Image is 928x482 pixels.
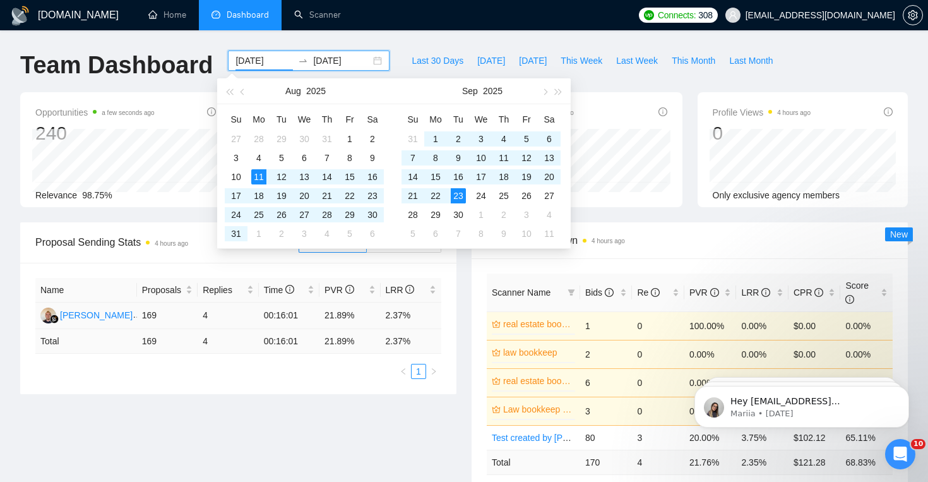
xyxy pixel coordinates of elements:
td: 0 [632,397,684,425]
span: New [890,229,908,239]
li: 1 [411,364,426,379]
span: -- [559,190,565,200]
img: gigradar-bm.png [50,315,59,323]
td: 170 [580,450,633,474]
span: LRR [741,287,770,298]
td: $0.00 [788,311,841,340]
iframe: Intercom live chat [885,439,915,469]
button: Last Month [722,51,780,71]
td: 4 [198,303,258,329]
span: Profile Views [713,105,811,120]
a: searchScanner [294,9,341,20]
span: By manager [309,238,356,248]
td: 1 [580,311,633,340]
time: 4 hours ago [540,109,574,116]
td: 21.89% [319,303,380,329]
time: 4 hours ago [777,109,811,116]
td: 0 [632,311,684,340]
img: upwork-logo.png [644,10,654,20]
span: 10 [911,439,925,449]
span: swap-right [298,56,308,66]
span: info-circle [845,295,854,304]
a: homeHome [148,9,186,20]
a: 1 [412,365,425,378]
span: Only exclusive agency members [713,190,840,200]
td: 0 [632,368,684,397]
td: $ 121.28 [788,450,841,474]
span: CPR [794,287,823,298]
span: info-circle [651,288,660,297]
td: 169 [137,329,198,354]
a: AS[PERSON_NAME] [40,310,133,320]
input: Start date [235,54,293,68]
td: 2 [580,340,633,368]
span: filter [565,283,578,302]
span: crown [492,348,501,357]
span: info-circle [432,107,441,116]
td: 3 [580,397,633,425]
td: 2.37% [381,303,442,329]
button: This Month [665,51,722,71]
span: This Week [561,54,602,68]
button: [DATE] [470,51,512,71]
time: 4 hours ago [155,240,188,247]
td: 0.00% [684,340,737,368]
td: 0.00% [840,340,893,368]
a: real estate bookkeep [503,374,573,388]
span: right [430,368,437,375]
a: real estate bookkeep US only [503,317,573,331]
span: info-circle [207,107,216,116]
span: 98.75% [82,190,112,200]
span: info-circle [405,285,414,294]
span: Proposals [261,105,348,120]
button: Last Week [609,51,665,71]
span: PVR [689,287,719,298]
td: 0.00% [736,340,788,368]
span: Scanner Breakdown [487,232,893,248]
time: a few seconds ago [102,109,154,116]
span: Last Month [729,54,773,68]
td: 21.76 % [684,450,737,474]
img: AS [40,308,56,323]
span: Replies [203,283,244,297]
span: Connects: [658,8,696,22]
input: End date [313,54,371,68]
td: 2.35 % [736,450,788,474]
button: right [426,364,441,379]
span: Re [637,287,660,298]
span: [DATE] [519,54,547,68]
span: Dashboard [227,9,269,20]
td: 00:16:01 [259,303,319,329]
span: crown [492,320,501,328]
span: Last 30 Days [412,54,463,68]
div: 240 [35,121,155,145]
a: Law bookkeep US only [503,402,573,416]
li: Next Page [426,364,441,379]
span: crown [492,377,501,385]
td: 100.00% [684,311,737,340]
span: Proposals [142,283,183,297]
span: LRR [386,285,415,295]
td: 68.83 % [840,450,893,474]
span: dashboard [211,10,220,19]
td: $0.00 [788,340,841,368]
div: 0 [487,121,574,145]
span: info-circle [658,107,667,116]
span: 2.37% [310,190,335,200]
div: 0 [713,121,811,145]
span: PVR [324,285,354,295]
td: 3 [632,425,684,450]
td: 6 [580,368,633,397]
span: info-circle [761,288,770,297]
td: 2.37 % [381,329,442,354]
span: left [400,368,407,375]
td: 00:16:01 [259,329,319,354]
td: 21.89 % [319,329,380,354]
td: 169 [137,303,198,329]
th: Name [35,278,137,303]
span: Last Week [616,54,658,68]
td: 80 [580,425,633,450]
span: Time [264,285,294,295]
